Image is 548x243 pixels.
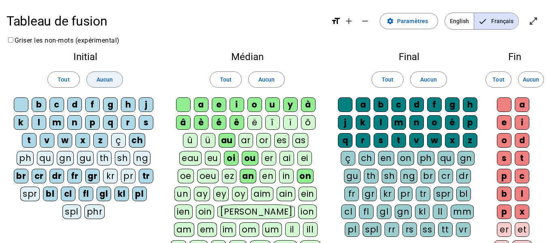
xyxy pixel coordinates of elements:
[303,222,318,237] div: ill
[427,115,442,130] div: o
[85,97,100,112] div: f
[421,169,435,183] div: br
[497,151,511,166] div: s
[121,115,135,130] div: r
[420,75,436,84] span: Aucun
[427,97,442,112] div: f
[139,97,153,112] div: j
[213,187,229,201] div: ey
[515,115,529,130] div: i
[515,204,529,219] div: x
[463,97,477,112] div: h
[456,187,471,201] div: bl
[283,97,298,112] div: y
[121,169,135,183] div: pr
[170,52,324,62] h2: Médian
[292,133,308,148] div: as
[382,75,393,84] span: Tout
[409,133,424,148] div: v
[283,115,298,130] div: ï
[497,222,511,237] div: er
[6,8,325,34] h1: Tableau de fusion
[14,169,28,183] div: br
[197,169,219,183] div: oeu
[416,187,430,201] div: tr
[20,187,40,201] div: spr
[445,13,474,29] span: English
[297,151,312,166] div: ei
[67,97,82,112] div: d
[258,75,275,84] span: Aucun
[438,151,454,166] div: qu
[372,71,404,88] button: Tout
[395,204,412,219] div: gn
[97,75,113,84] span: Aucun
[61,187,75,201] div: cl
[497,115,511,130] div: e
[387,17,394,25] mat-icon: settings
[32,115,46,130] div: l
[297,169,314,183] div: on
[248,71,285,88] button: Aucun
[420,222,435,237] div: ss
[445,115,460,130] div: é
[240,169,256,183] div: an
[298,204,317,219] div: ion
[179,151,202,166] div: eau
[57,151,74,166] div: gn
[463,133,477,148] div: z
[133,151,150,166] div: ng
[344,16,354,26] mat-icon: add
[49,97,64,112] div: c
[97,187,111,201] div: gl
[260,169,276,183] div: en
[515,151,529,166] div: t
[6,37,120,44] label: Griser les non-mots (expérimental)
[463,115,477,130] div: p
[279,151,294,166] div: ai
[262,222,282,237] div: um
[362,187,377,201] div: gr
[183,133,198,148] div: û
[458,151,475,166] div: gn
[497,133,511,148] div: o
[402,222,417,237] div: rs
[40,133,54,148] div: v
[356,115,370,130] div: k
[338,115,352,130] div: j
[515,133,529,148] div: d
[409,97,424,112] div: d
[427,133,442,148] div: w
[132,187,147,201] div: pl
[279,169,294,183] div: in
[22,133,37,148] div: t
[434,187,453,201] div: spr
[438,222,453,237] div: tt
[58,133,72,148] div: w
[265,97,280,112] div: u
[62,204,81,219] div: spl
[251,187,273,201] div: aim
[239,133,253,148] div: ar
[220,75,232,84] span: Tout
[265,115,280,130] div: î
[217,204,295,219] div: [PERSON_NAME]
[194,97,208,112] div: a
[285,222,300,237] div: il
[262,151,276,166] div: er
[299,187,317,201] div: ein
[247,97,262,112] div: o
[518,71,544,88] button: Aucun
[174,222,194,237] div: am
[77,151,94,166] div: gu
[37,151,54,166] div: qu
[79,187,93,201] div: fl
[341,13,357,29] button: Augmenter la taille de la police
[356,97,370,112] div: a
[49,169,64,183] div: dr
[486,71,511,88] button: Tout
[176,115,191,130] div: â
[341,151,355,166] div: ç
[377,204,391,219] div: gl
[445,13,519,30] mat-button-toggle-group: Language selection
